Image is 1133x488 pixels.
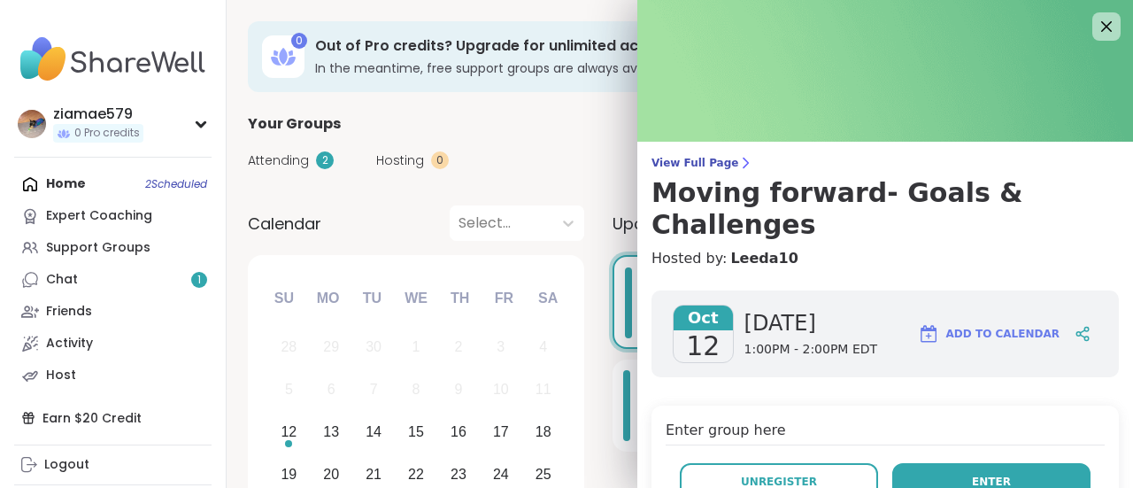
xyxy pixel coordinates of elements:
[14,296,212,328] a: Friends
[910,313,1067,355] button: Add to Calendar
[524,371,562,409] div: Not available Saturday, October 11th, 2025
[539,335,547,359] div: 4
[197,273,201,288] span: 1
[651,248,1119,269] h4: Hosted by:
[308,279,347,318] div: Mo
[524,329,562,367] div: Not available Saturday, October 4th, 2025
[451,420,466,444] div: 16
[536,462,551,486] div: 25
[315,36,967,56] h3: Out of Pro credits? Upgrade for unlimited access to expert-led coaching groups.
[651,156,1119,170] span: View Full Page
[14,264,212,296] a: Chat1
[46,367,76,384] div: Host
[352,279,391,318] div: Tu
[440,414,478,452] div: Choose Thursday, October 16th, 2025
[355,414,393,452] div: Choose Tuesday, October 14th, 2025
[291,33,307,49] div: 0
[18,110,46,138] img: ziamae579
[431,151,449,169] div: 0
[14,449,212,481] a: Logout
[285,377,293,401] div: 5
[482,414,520,452] div: Choose Friday, October 17th, 2025
[312,371,351,409] div: Not available Monday, October 6th, 2025
[484,279,523,318] div: Fr
[524,414,562,452] div: Choose Saturday, October 18th, 2025
[440,329,478,367] div: Not available Thursday, October 2nd, 2025
[312,414,351,452] div: Choose Monday, October 13th, 2025
[651,156,1119,241] a: View Full PageMoving forward- Goals & Challenges
[281,420,297,444] div: 12
[14,232,212,264] a: Support Groups
[53,105,143,124] div: ziamae579
[270,371,308,409] div: Not available Sunday, October 5th, 2025
[46,207,152,225] div: Expert Coaching
[265,279,304,318] div: Su
[46,303,92,321] div: Friends
[613,212,694,236] span: Upcoming
[74,126,140,141] span: 0 Pro credits
[248,212,321,236] span: Calendar
[328,377,335,401] div: 6
[397,414,435,452] div: Choose Wednesday, October 15th, 2025
[270,329,308,367] div: Not available Sunday, September 28th, 2025
[497,335,505,359] div: 3
[686,330,720,362] span: 12
[412,335,420,359] div: 1
[248,151,309,170] span: Attending
[918,323,939,345] img: ShareWell Logomark
[323,420,339,444] div: 13
[408,462,424,486] div: 22
[744,341,878,359] span: 1:00PM - 2:00PM EDT
[454,335,462,359] div: 2
[482,329,520,367] div: Not available Friday, October 3rd, 2025
[946,326,1060,342] span: Add to Calendar
[397,371,435,409] div: Not available Wednesday, October 8th, 2025
[46,271,78,289] div: Chat
[408,420,424,444] div: 15
[412,377,420,401] div: 8
[316,151,334,169] div: 2
[355,371,393,409] div: Not available Tuesday, October 7th, 2025
[528,279,567,318] div: Sa
[355,329,393,367] div: Not available Tuesday, September 30th, 2025
[44,456,89,474] div: Logout
[14,200,212,232] a: Expert Coaching
[46,335,93,352] div: Activity
[666,420,1105,445] h4: Enter group here
[46,239,150,257] div: Support Groups
[440,371,478,409] div: Not available Thursday, October 9th, 2025
[14,28,212,90] img: ShareWell Nav Logo
[454,377,462,401] div: 9
[397,329,435,367] div: Not available Wednesday, October 1st, 2025
[493,462,509,486] div: 24
[14,402,212,434] div: Earn $20 Credit
[312,329,351,367] div: Not available Monday, September 29th, 2025
[315,59,967,77] h3: In the meantime, free support groups are always available.
[482,371,520,409] div: Not available Friday, October 10th, 2025
[536,420,551,444] div: 18
[14,360,212,391] a: Host
[536,377,551,401] div: 11
[370,377,378,401] div: 7
[14,328,212,360] a: Activity
[744,309,878,337] span: [DATE]
[397,279,435,318] div: We
[493,420,509,444] div: 17
[493,377,509,401] div: 10
[730,248,798,269] a: Leeda10
[366,462,382,486] div: 21
[651,177,1119,241] h3: Moving forward- Goals & Challenges
[366,420,382,444] div: 14
[376,151,424,170] span: Hosting
[323,462,339,486] div: 20
[270,414,308,452] div: Choose Sunday, October 12th, 2025
[366,335,382,359] div: 30
[323,335,339,359] div: 29
[441,279,480,318] div: Th
[674,306,733,330] span: Oct
[248,113,341,135] span: Your Groups
[281,462,297,486] div: 19
[451,462,466,486] div: 23
[281,335,297,359] div: 28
